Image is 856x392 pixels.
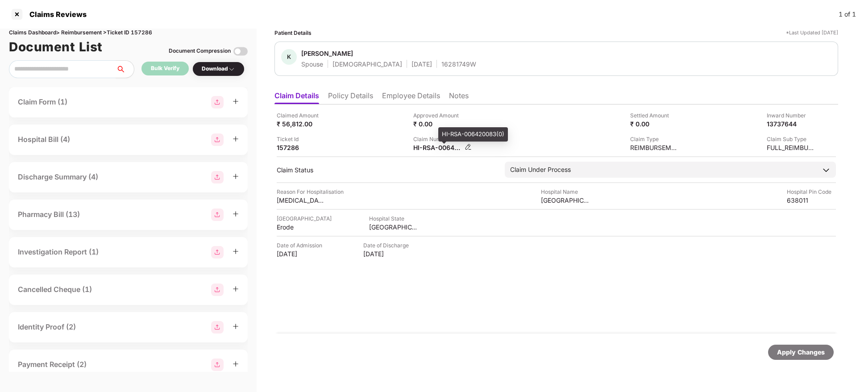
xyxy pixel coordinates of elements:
[328,91,373,104] li: Policy Details
[18,171,98,183] div: Discharge Summary (4)
[18,321,76,333] div: Identity Proof (2)
[228,66,235,73] img: svg+xml;base64,PHN2ZyBpZD0iRHJvcGRvd24tMzJ4MzIiIHhtbG5zPSJodHRwOi8vd3d3LnczLm9yZy8yMDAwL3N2ZyIgd2...
[301,60,323,68] div: Spouse
[413,111,462,120] div: Approved Amount
[18,209,80,220] div: Pharmacy Bill (13)
[233,44,248,58] img: svg+xml;base64,PHN2ZyBpZD0iVG9nZ2xlLTMyeDMyIiB4bWxucz0iaHR0cDovL3d3dy53My5vcmcvMjAwMC9zdmciIHdpZH...
[369,223,418,231] div: [GEOGRAPHIC_DATA]
[441,60,476,68] div: 16281749W
[277,166,496,174] div: Claim Status
[767,111,816,120] div: Inward Number
[274,91,319,104] li: Claim Details
[630,135,679,143] div: Claim Type
[274,29,312,37] div: Patient Details
[202,65,235,73] div: Download
[211,209,224,221] img: svg+xml;base64,PHN2ZyBpZD0iR3JvdXBfMjg4MTMiIGRhdGEtbmFtZT0iR3JvdXAgMjg4MTMiIHhtbG5zPSJodHRwOi8vd3...
[277,111,326,120] div: Claimed Amount
[233,361,239,367] span: plus
[211,246,224,259] img: svg+xml;base64,PHN2ZyBpZD0iR3JvdXBfMjg4MTMiIGRhdGEtbmFtZT0iR3JvdXAgMjg4MTMiIHhtbG5zPSJodHRwOi8vd3...
[24,10,87,19] div: Claims Reviews
[277,250,326,258] div: [DATE]
[116,66,134,73] span: search
[363,241,412,250] div: Date of Discharge
[277,143,326,152] div: 157286
[277,120,326,128] div: ₹ 56,812.00
[211,171,224,183] img: svg+xml;base64,PHN2ZyBpZD0iR3JvdXBfMjg4MTMiIGRhdGEtbmFtZT0iR3JvdXAgMjg4MTMiIHhtbG5zPSJodHRwOi8vd3...
[382,91,440,104] li: Employee Details
[630,111,679,120] div: Settled Amount
[413,143,462,152] div: HI-RSA-006420083(0)
[277,214,332,223] div: [GEOGRAPHIC_DATA]
[233,98,239,104] span: plus
[9,29,248,37] div: Claims Dashboard > Reimbursement > Ticket ID 157286
[449,91,469,104] li: Notes
[767,143,816,152] div: FULL_REIMBURSEMENT
[411,60,432,68] div: [DATE]
[301,49,353,58] div: [PERSON_NAME]
[767,120,816,128] div: 13737644
[211,96,224,108] img: svg+xml;base64,PHN2ZyBpZD0iR3JvdXBfMjg4MTMiIGRhdGEtbmFtZT0iR3JvdXAgMjg4MTMiIHhtbG5zPSJodHRwOi8vd3...
[9,37,103,57] h1: Document List
[211,284,224,296] img: svg+xml;base64,PHN2ZyBpZD0iR3JvdXBfMjg4MTMiIGRhdGEtbmFtZT0iR3JvdXAgMjg4MTMiIHhtbG5zPSJodHRwOi8vd3...
[18,359,87,370] div: Payment Receipt (2)
[465,143,472,150] img: svg+xml;base64,PHN2ZyBpZD0iRWRpdC0zMngzMiIgeG1sbnM9Imh0dHA6Ly93d3cudzMub3JnLzIwMDAvc3ZnIiB3aWR0aD...
[281,49,297,65] div: K
[541,196,590,204] div: [GEOGRAPHIC_DATA]
[332,60,402,68] div: [DEMOGRAPHIC_DATA]
[277,223,326,231] div: Erode
[822,166,831,175] img: downArrowIcon
[233,211,239,217] span: plus
[787,188,836,196] div: Hospital Pin Code
[787,196,836,204] div: 638011
[510,165,571,175] div: Claim Under Process
[277,241,326,250] div: Date of Admission
[18,284,92,295] div: Cancelled Cheque (1)
[211,321,224,334] img: svg+xml;base64,PHN2ZyBpZD0iR3JvdXBfMjg4MTMiIGRhdGEtbmFtZT0iR3JvdXAgMjg4MTMiIHhtbG5zPSJodHRwOi8vd3...
[116,60,134,78] button: search
[211,133,224,146] img: svg+xml;base64,PHN2ZyBpZD0iR3JvdXBfMjg4MTMiIGRhdGEtbmFtZT0iR3JvdXAgMjg4MTMiIHhtbG5zPSJodHRwOi8vd3...
[233,248,239,254] span: plus
[18,96,67,108] div: Claim Form (1)
[630,143,679,152] div: REIMBURSEMENT
[18,246,99,258] div: Investigation Report (1)
[233,136,239,142] span: plus
[777,347,825,357] div: Apply Changes
[413,135,472,143] div: Claim Number
[277,188,344,196] div: Reason For Hospitalisation
[786,29,838,37] div: *Last Updated [DATE]
[233,286,239,292] span: plus
[630,120,679,128] div: ₹ 0.00
[541,188,590,196] div: Hospital Name
[277,196,326,204] div: [MEDICAL_DATA]
[211,359,224,371] img: svg+xml;base64,PHN2ZyBpZD0iR3JvdXBfMjg4MTMiIGRhdGEtbmFtZT0iR3JvdXAgMjg4MTMiIHhtbG5zPSJodHRwOi8vd3...
[233,323,239,329] span: plus
[369,214,418,223] div: Hospital State
[767,135,816,143] div: Claim Sub Type
[18,134,70,145] div: Hospital Bill (4)
[413,120,462,128] div: ₹ 0.00
[363,250,412,258] div: [DATE]
[277,135,326,143] div: Ticket Id
[233,173,239,179] span: plus
[151,64,179,73] div: Bulk Verify
[438,127,508,142] div: HI-RSA-006420083(0)
[839,9,856,19] div: 1 of 1
[169,47,231,55] div: Document Compression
